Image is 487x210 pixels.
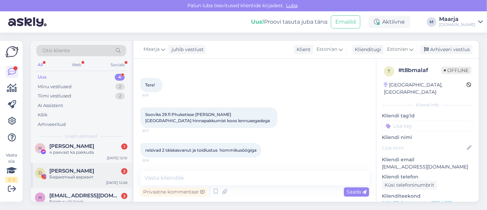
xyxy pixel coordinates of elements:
[352,46,381,53] div: Klienditugi
[38,170,42,175] span: D
[145,148,257,153] span: reisivad 2 täiskasvanut ja toidlustus hommikusöögiga
[388,69,390,74] span: t
[384,81,466,96] div: [GEOGRAPHIC_DATA], [GEOGRAPHIC_DATA]
[382,134,473,141] p: Kliendi nimi
[382,173,473,180] p: Kliendi telefon
[49,192,121,199] span: hannapahn@gmail.com
[42,47,70,54] span: Otsi kliente
[115,93,125,100] div: 2
[382,163,473,171] p: [EMAIL_ADDRESS][DOMAIN_NAME]
[109,60,126,69] div: Socials
[441,67,471,74] span: Offline
[5,46,18,57] img: Askly Logo
[251,18,328,26] div: Proovi tasuta juba täna:
[145,82,155,87] span: Tere!
[382,144,465,152] input: Lisa nimi
[115,83,125,90] div: 2
[382,112,473,119] p: Kliendi tag'id
[316,46,337,53] span: Estonian
[5,177,18,183] div: 2 / 3
[382,121,473,131] input: Lisa tag
[398,66,441,74] div: # t8bmalaf
[121,168,127,174] div: 2
[294,46,311,53] div: Klient
[49,143,94,149] span: Helga Palmsalu
[382,156,473,163] p: Kliendi email
[121,143,127,150] div: 1
[347,189,366,195] span: Saada
[38,195,42,200] span: h
[38,83,72,90] div: Minu vestlused
[38,112,48,118] div: Kõik
[382,200,452,206] a: [URL][DOMAIN_NAME][DATE]
[420,45,473,54] div: Arhiveeri vestlus
[49,149,127,155] div: 4 paevast ka pakkuda
[38,145,42,151] span: H
[142,93,168,98] span: 8:16
[49,168,94,174] span: Diana Maistruk
[49,199,127,205] div: Egiptus või türgi
[439,16,475,22] div: Maarja
[331,15,360,28] button: Emailid
[439,22,475,27] div: [DOMAIN_NAME]
[140,187,207,197] div: Privaatne kommentaar
[169,46,204,53] div: juhib vestlust
[49,174,127,180] div: Бюджетный вариант
[38,74,47,81] div: Uus
[439,16,483,27] a: Maarja[DOMAIN_NAME]
[121,193,127,199] div: 2
[251,19,264,25] b: Uus!
[38,93,71,100] div: Tiimi vestlused
[115,74,125,81] div: 4
[143,46,160,53] span: Maarja
[382,102,473,108] div: Kliendi info
[106,180,127,185] div: [DATE] 12:06
[382,192,473,200] p: Klienditeekond
[142,158,168,163] span: 8:18
[36,60,44,69] div: All
[145,112,270,123] span: Sooviks 29.11 Phuketisse [PERSON_NAME][GEOGRAPHIC_DATA] hinnapakkumist koos lennuaegadega
[387,46,408,53] span: Estonian
[284,2,300,9] span: Luba
[142,128,168,133] span: 8:17
[427,17,436,27] div: M
[5,152,18,183] div: Vaata siia
[65,133,97,139] span: Uued vestlused
[382,180,437,190] div: Küsi telefoninumbrit
[369,16,410,28] div: Aktiivne
[71,60,83,69] div: Web
[107,155,127,161] div: [DATE] 12:10
[38,121,66,128] div: Arhiveeritud
[38,102,63,109] div: AI Assistent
